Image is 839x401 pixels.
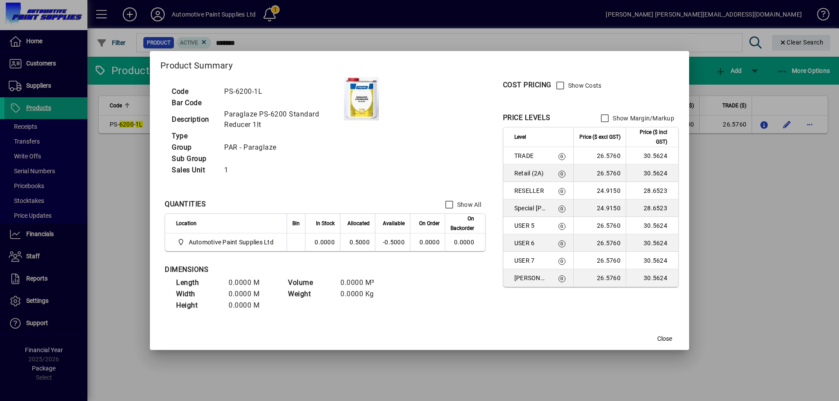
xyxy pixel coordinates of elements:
[651,331,679,346] button: Close
[150,51,689,76] h2: Product Summary
[566,81,602,90] label: Show Costs
[626,217,678,234] td: 30.5624
[573,182,626,199] td: 24.9150
[305,233,340,251] td: 0.0000
[419,239,440,246] span: 0.0000
[383,219,405,228] span: Available
[167,165,220,176] td: Sales Unit
[514,151,546,160] span: TRADE
[626,252,678,269] td: 30.5624
[503,80,551,90] div: COST PRICING
[172,288,224,300] td: Width
[573,234,626,252] td: 26.5760
[176,219,197,228] span: Location
[455,200,481,209] label: Show All
[167,130,220,142] td: Type
[573,217,626,234] td: 26.5760
[514,169,546,178] span: Retail (2A)
[340,233,375,251] td: 0.5000
[579,132,621,142] span: Price ($ excl GST)
[220,86,344,97] td: PS-6200-1L
[284,288,336,300] td: Weight
[167,109,220,130] td: Description
[503,113,551,123] div: PRICE LEVELS
[514,274,546,282] span: [PERSON_NAME]
[514,256,546,265] span: USER 7
[167,142,220,153] td: Group
[573,252,626,269] td: 26.5760
[167,97,220,109] td: Bar Code
[336,277,388,288] td: 0.0000 M³
[573,269,626,287] td: 26.5760
[419,219,440,228] span: On Order
[172,300,224,311] td: Height
[224,288,277,300] td: 0.0000 M
[189,238,274,247] span: Automotive Paint Supplies Ltd
[631,127,667,147] span: Price ($ incl GST)
[167,86,220,97] td: Code
[445,233,485,251] td: 0.0000
[165,199,206,209] div: QUANTITIES
[626,269,678,287] td: 30.5624
[344,77,379,120] img: contain
[626,182,678,199] td: 28.6523
[514,239,546,247] span: USER 6
[292,219,300,228] span: Bin
[626,165,678,182] td: 30.5624
[172,277,224,288] td: Length
[220,165,344,176] td: 1
[514,204,546,212] span: Special [PERSON_NAME]
[165,264,383,275] div: DIMENSIONS
[220,142,344,153] td: PAR - Paraglaze
[626,234,678,252] td: 30.5624
[336,288,388,300] td: 0.0000 Kg
[224,300,277,311] td: 0.0000 M
[573,147,626,165] td: 26.5760
[573,165,626,182] td: 26.5760
[626,199,678,217] td: 28.6523
[514,132,526,142] span: Level
[220,109,344,130] td: Paraglaze PS-6200 Standard Reducer 1lt
[626,147,678,165] td: 30.5624
[224,277,277,288] td: 0.0000 M
[347,219,370,228] span: Allocated
[176,237,277,247] span: Automotive Paint Supplies Ltd
[284,277,336,288] td: Volume
[451,214,474,233] span: On Backorder
[573,199,626,217] td: 24.9150
[611,114,674,123] label: Show Margin/Markup
[375,233,410,251] td: -0.5000
[657,334,672,343] span: Close
[167,153,220,165] td: Sub Group
[316,219,335,228] span: In Stock
[514,221,546,230] span: USER 5
[514,186,546,195] span: RESELLER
